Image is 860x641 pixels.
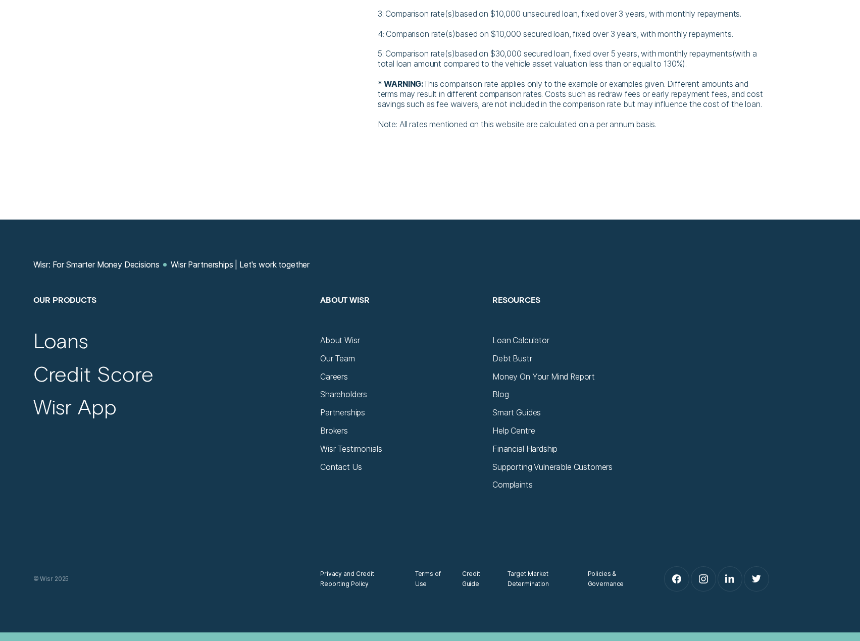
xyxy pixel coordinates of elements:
a: Target Market Determination [508,569,570,589]
h2: About Wisr [320,295,482,335]
a: Help Centre [492,426,535,436]
a: Terms of Use [415,569,444,589]
a: Wisr Partnerships | Let's work together [171,260,310,270]
a: Shareholders [320,390,367,400]
a: Contact Us [320,462,362,472]
a: Blog [492,390,509,400]
a: Money On Your Mind Report [492,372,595,382]
a: Wisr: For Smarter Money Decisions [33,260,160,270]
span: ) [452,9,455,19]
a: Policies & Governance [588,569,637,589]
a: Debt Bustr [492,354,532,364]
p: This comparison rate applies only to the example or examples given. Different amounts and terms m... [378,79,770,110]
a: Instagram [691,567,716,591]
a: LinkedIn [718,567,742,591]
span: ( [445,9,448,19]
a: Careers [320,372,348,382]
a: Partnerships [320,408,365,418]
a: Facebook [665,567,689,591]
p: 5: Comparison rate s based on $30,000 secured loan, fixed over 5 years, with monthly repayments w... [378,49,770,69]
a: Smart Guides [492,408,541,418]
p: Note: All rates mentioned on this website are calculated on a per annum basis. [378,120,770,130]
span: ( [732,49,735,59]
a: Loans [33,327,89,353]
a: Complaints [492,480,532,490]
p: 3: Comparison rate s based on $10,000 unsecured loan, fixed over 3 years, with monthly repayments. [378,9,770,19]
span: ) [452,49,455,59]
a: Credit Score [33,360,154,387]
span: ) [682,59,685,69]
div: © Wisr 2025 [28,574,315,584]
a: Wisr Testimonials [320,444,382,454]
a: Privacy and Credit Reporting Policy [320,569,397,589]
a: About Wisr [320,336,360,346]
a: Credit Guide [462,569,489,589]
span: ) [452,29,456,39]
a: Our Team [320,354,355,364]
h2: Our Products [33,295,311,335]
a: Twitter [744,567,769,591]
p: 4: Comparison rate s based on $10,000 secured loan, fixed over 3 years, with monthly repayments. [378,29,770,39]
span: ( [445,29,448,39]
a: Brokers [320,426,348,436]
strong: * WARNING: [378,79,423,89]
a: Financial Hardship [492,444,558,454]
span: ( [445,49,448,59]
a: Wisr App [33,393,117,419]
a: Loan Calculator [492,336,549,346]
h2: Resources [492,295,654,335]
a: Supporting Vulnerable Customers [492,462,613,472]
